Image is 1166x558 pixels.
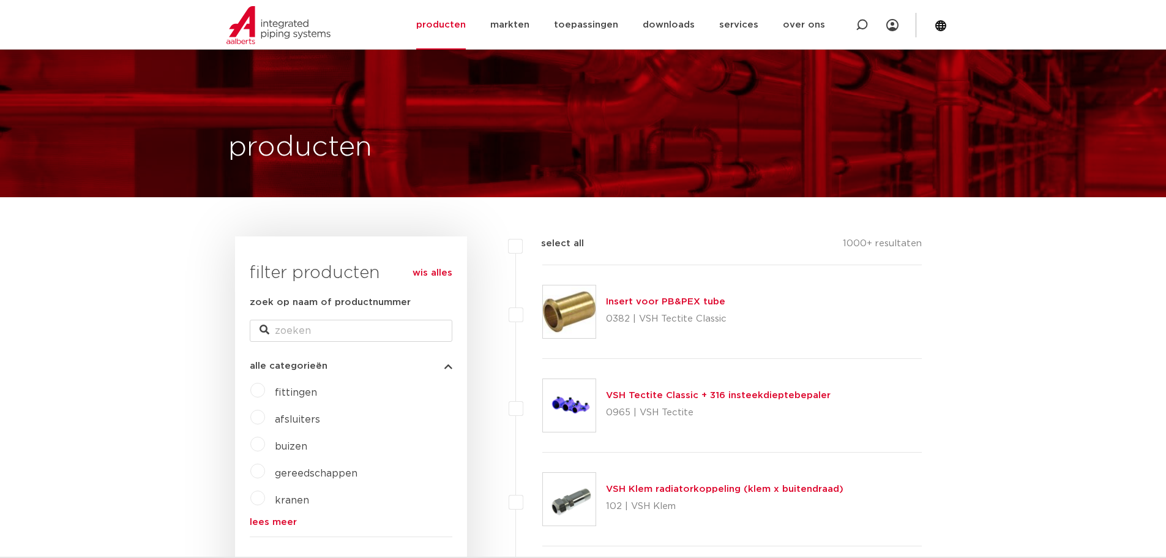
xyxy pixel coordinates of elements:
p: 1000+ resultaten [843,236,922,255]
a: VSH Klem radiatorkoppeling (klem x buitendraad) [606,484,843,494]
p: 102 | VSH Klem [606,497,843,516]
a: Insert voor PB&PEX tube [606,297,725,306]
label: zoek op naam of productnummer [250,295,411,310]
a: buizen [275,442,307,451]
label: select all [523,236,584,251]
a: afsluiters [275,415,320,424]
input: zoeken [250,320,452,342]
a: lees meer [250,518,452,527]
img: Thumbnail for VSH Tectite Classic + 316 insteekdieptebepaler [543,379,596,432]
a: kranen [275,496,309,505]
img: Thumbnail for VSH Klem radiatorkoppeling (klem x buitendraad) [543,473,596,526]
img: Thumbnail for Insert voor PB&PEX tube [543,285,596,338]
p: 0965 | VSH Tectite [606,403,831,423]
button: alle categorieën [250,361,452,371]
p: 0382 | VSH Tectite Classic [606,309,727,329]
a: fittingen [275,388,317,398]
h1: producten [228,128,372,167]
span: alle categorieën [250,361,327,371]
a: gereedschappen [275,469,357,478]
h3: filter producten [250,261,452,285]
a: wis alles [413,266,452,281]
a: VSH Tectite Classic + 316 insteekdieptebepaler [606,391,831,400]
